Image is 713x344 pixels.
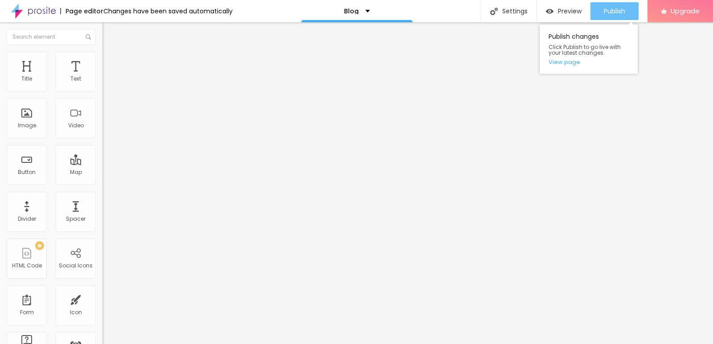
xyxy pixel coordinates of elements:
div: Changes have been saved automatically [103,8,233,14]
p: Blog [344,8,359,14]
div: Spacer [66,216,86,222]
a: View page [549,59,629,65]
div: Video [68,122,84,129]
div: Form [20,309,34,316]
div: Publish changes [540,24,638,74]
span: Publish [604,8,625,15]
img: Icone [490,8,498,15]
div: Button [18,169,36,175]
iframe: Editor [102,22,713,344]
div: Page editor [60,8,103,14]
div: Social Icons [59,263,93,269]
button: Preview [537,2,590,20]
button: Publish [590,2,639,20]
span: Preview [558,8,582,15]
div: Image [18,122,36,129]
div: HTML Code [12,263,42,269]
input: Search element [7,29,96,45]
div: Title [21,76,32,82]
span: Click Publish to go live with your latest changes. [549,44,629,56]
img: Icone [86,34,91,40]
div: Divider [18,216,36,222]
div: Map [70,169,82,175]
div: Text [70,76,81,82]
span: Upgrade [671,7,700,15]
div: Icon [70,309,82,316]
img: view-1.svg [546,8,553,15]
